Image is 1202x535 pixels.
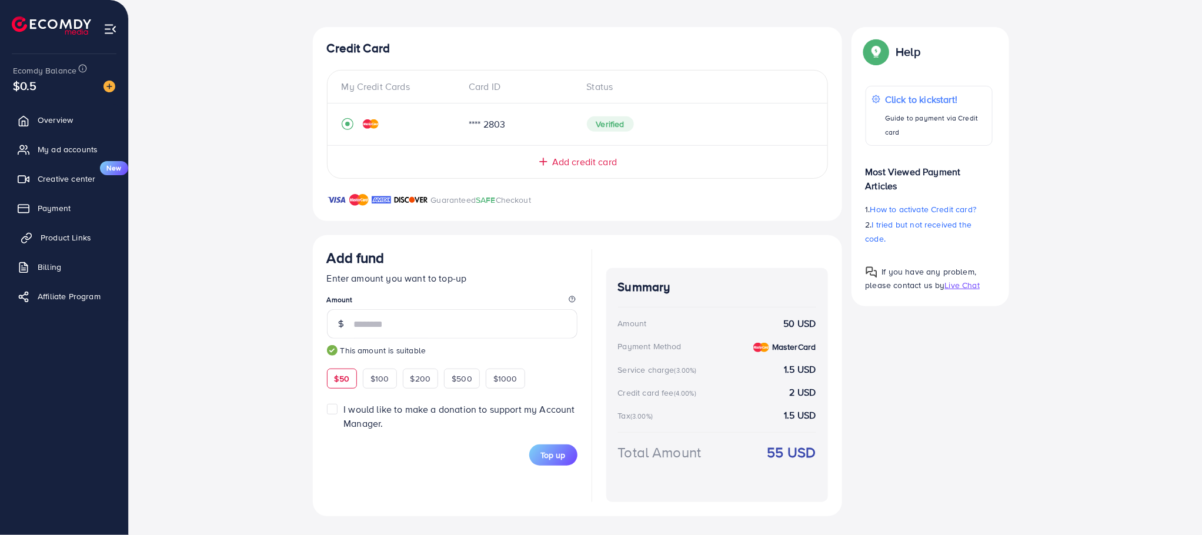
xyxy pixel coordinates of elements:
[772,341,816,353] strong: MasterCard
[431,193,532,207] p: Guaranteed Checkout
[9,108,119,132] a: Overview
[9,285,119,308] a: Affiliate Program
[13,77,37,94] span: $0.5
[38,173,95,185] span: Creative center
[866,41,887,62] img: Popup guide
[38,290,101,302] span: Affiliate Program
[790,386,816,399] strong: 2 USD
[452,373,472,384] span: $500
[327,193,346,207] img: brand
[343,403,575,429] span: I would like to make a donation to support my Account Manager.
[866,266,877,278] img: Popup guide
[675,366,697,375] small: (3.00%)
[394,193,428,207] img: brand
[9,138,119,161] a: My ad accounts
[618,317,647,329] div: Amount
[327,295,577,309] legend: Amount
[9,226,119,249] a: Product Links
[335,373,349,384] span: $50
[784,317,816,330] strong: 50 USD
[618,442,702,463] div: Total Amount
[618,387,700,399] div: Credit card fee
[9,196,119,220] a: Payment
[459,80,577,93] div: Card ID
[885,111,986,139] p: Guide to payment via Credit card
[38,143,98,155] span: My ad accounts
[342,80,460,93] div: My Credit Cards
[866,202,993,216] p: 1.
[866,219,972,245] span: I tried but not received the code.
[372,193,391,207] img: brand
[767,442,816,463] strong: 55 USD
[327,345,577,356] small: This amount is suitable
[587,116,634,132] span: Verified
[13,65,76,76] span: Ecomdy Balance
[784,363,816,376] strong: 1.5 USD
[618,280,816,295] h4: Summary
[410,373,431,384] span: $200
[363,119,379,129] img: credit
[618,364,700,376] div: Service charge
[674,389,696,398] small: (4.00%)
[896,45,921,59] p: Help
[753,343,769,352] img: credit
[41,232,91,243] span: Product Links
[327,271,577,285] p: Enter amount you want to top-up
[618,410,657,422] div: Tax
[870,203,976,215] span: How to activate Credit card?
[103,81,115,92] img: image
[945,279,980,291] span: Live Chat
[618,340,682,352] div: Payment Method
[349,193,369,207] img: brand
[327,249,385,266] h3: Add fund
[12,16,91,35] img: logo
[9,167,119,190] a: Creative centerNew
[866,155,993,193] p: Most Viewed Payment Articles
[866,218,993,246] p: 2.
[327,41,828,56] h4: Credit Card
[342,118,353,130] svg: record circle
[552,155,617,169] span: Add credit card
[630,412,653,421] small: (3.00%)
[885,92,986,106] p: Click to kickstart!
[866,266,977,291] span: If you have any problem, please contact us by
[103,22,117,36] img: menu
[38,114,73,126] span: Overview
[784,409,816,422] strong: 1.5 USD
[370,373,389,384] span: $100
[327,345,338,356] img: guide
[476,194,496,206] span: SAFE
[1152,482,1193,526] iframe: Chat
[529,444,577,466] button: Top up
[577,80,813,93] div: Status
[9,255,119,279] a: Billing
[100,161,128,175] span: New
[541,449,566,461] span: Top up
[38,261,61,273] span: Billing
[38,202,71,214] span: Payment
[493,373,517,384] span: $1000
